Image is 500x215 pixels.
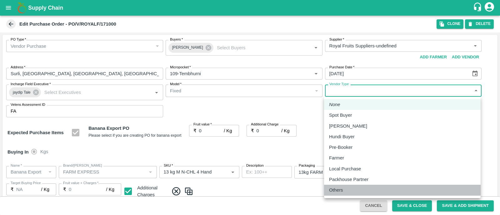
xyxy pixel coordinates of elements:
em: None [329,101,340,108]
p: Others [329,187,343,193]
p: Hundi Buyer [329,133,355,140]
p: Farmer [329,154,344,161]
p: Pre-Booker [329,144,352,151]
p: [PERSON_NAME] [329,123,367,129]
p: Spot Buyer [329,112,352,119]
p: Packhouse Partner [329,176,368,183]
p: Local Purchase [329,165,361,172]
